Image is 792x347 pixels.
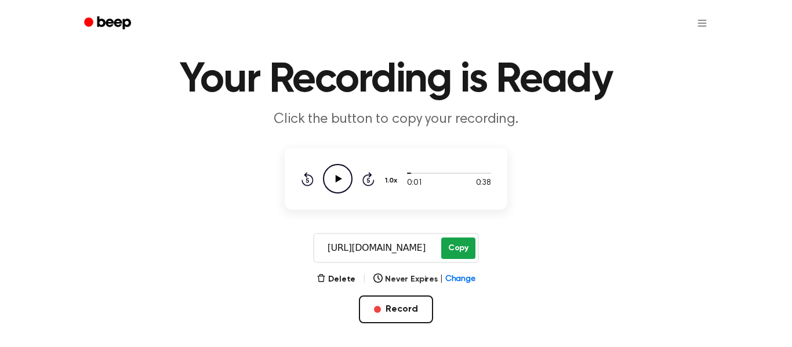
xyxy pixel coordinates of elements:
p: Click the button to copy your recording. [173,110,619,129]
span: | [362,272,366,286]
button: Record [359,295,433,323]
span: | [440,273,443,286]
span: 0:01 [407,177,422,189]
button: Open menu [688,9,716,37]
button: Copy [441,238,475,259]
h1: Your Recording is Ready [99,59,693,101]
a: Beep [76,12,141,35]
button: Never Expires|Change [373,273,475,286]
button: 1.0x [384,171,401,191]
button: Delete [317,273,355,286]
span: Change [445,273,475,286]
span: 0:38 [476,177,491,189]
